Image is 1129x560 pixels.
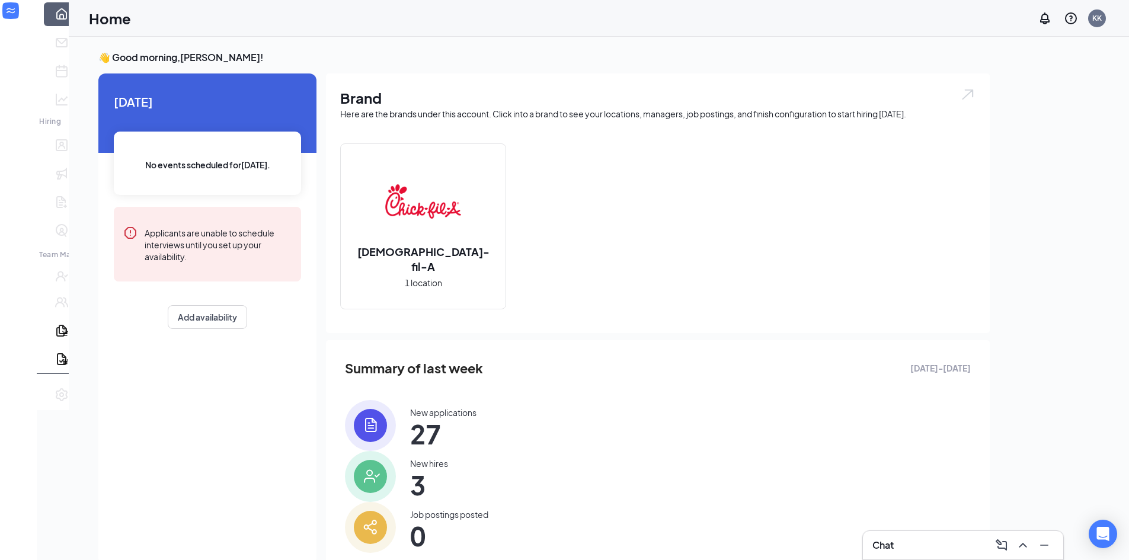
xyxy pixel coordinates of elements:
svg: ComposeMessage [994,538,1009,552]
svg: UserCheck [55,269,69,283]
img: icon [345,400,396,451]
svg: ChevronUp [1016,538,1030,552]
span: Summary of last week [345,358,483,379]
svg: Analysis [55,92,69,107]
span: 27 [410,423,476,444]
svg: Notifications [1038,11,1052,25]
h1: Brand [340,88,976,108]
h3: Chat [872,539,894,552]
div: KK [1092,13,1102,23]
span: 3 [410,474,448,495]
button: ComposeMessage [992,536,1011,555]
div: Job postings posted [410,508,488,520]
svg: Settings [55,388,69,402]
div: Hiring [39,116,81,126]
svg: Minimize [1037,538,1051,552]
svg: QuestionInfo [1064,11,1078,25]
span: 1 location [405,276,442,289]
div: Team Management [39,249,81,260]
h3: 👋 Good morning, [PERSON_NAME] ! [98,51,990,64]
h1: Home [89,8,131,28]
div: New hires [410,457,448,469]
span: No events scheduled for [DATE] . [145,158,270,171]
button: Add availability [168,305,247,329]
div: New applications [410,407,476,418]
div: Applicants are unable to schedule interviews until you set up your availability. [145,226,292,263]
button: ChevronUp [1013,536,1032,555]
div: Here are the brands under this account. Click into a brand to see your locations, managers, job p... [340,108,976,120]
h2: [DEMOGRAPHIC_DATA]-fil-A [341,244,506,274]
svg: WorkstreamLogo [5,5,17,17]
img: icon [345,502,396,553]
span: [DATE] [114,92,301,111]
img: Chick-fil-A [385,164,461,239]
span: 0 [410,525,488,546]
svg: Expand [12,21,24,33]
img: icon [345,451,396,502]
span: [DATE] - [DATE] [910,361,971,375]
svg: Error [123,226,137,240]
img: open.6027fd2a22e1237b5b06.svg [960,88,976,101]
div: Open Intercom Messenger [1089,520,1117,548]
button: Minimize [1035,536,1054,555]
